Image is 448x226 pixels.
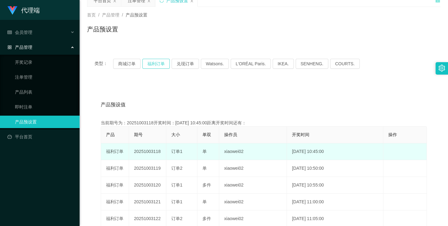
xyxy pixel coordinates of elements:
[113,59,141,69] button: 商城订单
[287,177,383,194] td: [DATE] 10:55:00
[7,30,32,35] span: 会员管理
[21,0,40,20] h1: 代理端
[129,160,166,177] td: 20251003119
[171,199,182,204] span: 订单1
[134,132,143,137] span: 期号
[330,59,360,69] button: COURTS.
[388,132,397,137] span: 操作
[95,59,113,69] span: 类型：
[171,182,182,187] span: 订单1
[202,199,207,204] span: 单
[87,25,118,34] h1: 产品预设置
[202,182,211,187] span: 多件
[102,12,119,17] span: 产品管理
[15,71,75,83] a: 注单管理
[101,120,427,126] div: 当前期号为：20251003118开奖时间：[DATE] 10:45:00距离开奖时间还有：
[292,132,309,137] span: 开奖时间
[142,59,170,69] button: 福利订单
[171,149,182,154] span: 订单1
[15,56,75,68] a: 开奖记录
[219,177,287,194] td: xiaowei02
[15,86,75,98] a: 产品列表
[201,59,229,69] button: Watsons.
[15,116,75,128] a: 产品预设置
[87,12,96,17] span: 首页
[171,166,182,171] span: 订单2
[106,132,115,137] span: 产品
[273,59,294,69] button: IKEA.
[15,101,75,113] a: 即时注单
[7,131,75,143] a: 图标: dashboard平台首页
[129,177,166,194] td: 20251003120
[7,6,17,15] img: logo.9652507e.png
[7,45,12,49] i: 图标: appstore-o
[287,160,383,177] td: [DATE] 10:50:00
[172,59,199,69] button: 兑现订单
[98,12,99,17] span: /
[126,12,147,17] span: 产品预设置
[224,132,237,137] span: 操作员
[287,143,383,160] td: [DATE] 10:45:00
[202,166,207,171] span: 单
[129,194,166,210] td: 20251003121
[101,194,129,210] td: 福利订单
[101,143,129,160] td: 福利订单
[101,101,126,108] span: 产品预设值
[438,65,445,71] i: 图标: setting
[171,132,180,137] span: 大小
[101,160,129,177] td: 福利订单
[219,194,287,210] td: xiaowei02
[129,143,166,160] td: 20251003118
[219,143,287,160] td: xiaowei02
[219,160,287,177] td: xiaowei02
[122,12,123,17] span: /
[202,149,207,154] span: 单
[231,59,271,69] button: L'ORÉAL Paris.
[101,177,129,194] td: 福利订单
[202,132,211,137] span: 单双
[7,30,12,35] i: 图标: table
[171,216,182,221] span: 订单2
[7,45,32,50] span: 产品管理
[296,59,328,69] button: SENHENG.
[287,194,383,210] td: [DATE] 11:00:00
[7,7,40,12] a: 代理端
[202,216,211,221] span: 多件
